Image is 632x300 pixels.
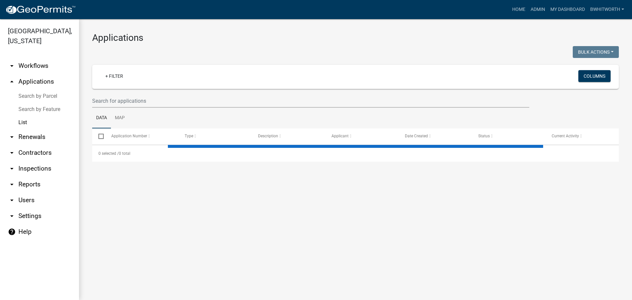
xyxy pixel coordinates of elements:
div: 0 total [92,145,619,162]
h3: Applications [92,32,619,43]
i: arrow_drop_down [8,165,16,173]
datatable-header-cell: Type [178,128,251,144]
span: Status [478,134,490,138]
datatable-header-cell: Application Number [105,128,178,144]
input: Search for applications [92,94,529,108]
a: Admin [528,3,548,16]
i: arrow_drop_down [8,196,16,204]
span: Application Number [111,134,147,138]
datatable-header-cell: Select [92,128,105,144]
i: arrow_drop_up [8,78,16,86]
a: Data [92,108,111,129]
a: + Filter [100,70,128,82]
span: Type [185,134,193,138]
span: Current Activity [552,134,579,138]
datatable-header-cell: Applicant [325,128,399,144]
datatable-header-cell: Date Created [399,128,472,144]
span: 0 selected / [98,151,119,156]
datatable-header-cell: Status [472,128,545,144]
i: help [8,228,16,236]
span: Description [258,134,278,138]
i: arrow_drop_down [8,180,16,188]
a: Home [510,3,528,16]
span: Date Created [405,134,428,138]
datatable-header-cell: Description [252,128,325,144]
span: Applicant [331,134,349,138]
datatable-header-cell: Current Activity [545,128,619,144]
a: Map [111,108,129,129]
i: arrow_drop_down [8,149,16,157]
i: arrow_drop_down [8,62,16,70]
button: Bulk Actions [573,46,619,58]
button: Columns [578,70,611,82]
a: BWhitworth [588,3,627,16]
a: My Dashboard [548,3,588,16]
i: arrow_drop_down [8,212,16,220]
i: arrow_drop_down [8,133,16,141]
